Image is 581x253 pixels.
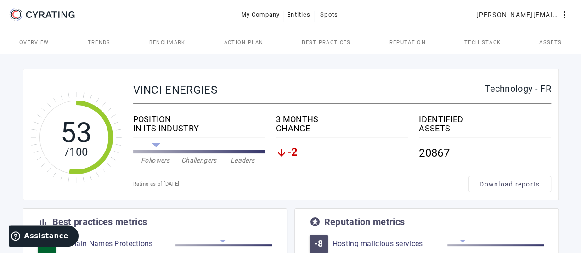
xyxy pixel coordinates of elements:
div: 3 MONTHS [276,115,408,124]
div: IDENTIFIED [419,115,551,124]
button: Spots [314,6,344,23]
div: Reputation metrics [324,217,405,226]
div: ASSETS [419,124,551,133]
mat-icon: stars [310,216,321,227]
button: Entities [283,6,314,23]
span: Download reports [479,180,540,189]
span: Tech Stack [464,40,501,45]
span: Entities [287,7,310,22]
iframe: Ouvre un widget dans lequel vous pouvez trouver plus d’informations [9,225,79,248]
span: Benchmark [149,40,186,45]
div: Challengers [177,156,221,165]
div: VINCI ENERGIES [133,84,485,96]
a: Hosting malicious services [333,239,447,248]
tspan: 53 [60,116,92,149]
div: IN ITS INDUSTRY [133,124,265,133]
div: Technology - FR [485,84,551,93]
span: Action Plan [224,40,263,45]
button: Download reports [468,176,551,192]
mat-icon: arrow_downward [276,147,287,158]
span: 75 [41,239,52,248]
tspan: /100 [64,146,87,158]
span: Spots [320,7,338,22]
div: Rating as of [DATE] [133,180,468,189]
div: POSITION [133,115,265,124]
div: 20867 [419,141,551,165]
div: CHANGE [276,124,408,133]
span: Trends [88,40,111,45]
span: [PERSON_NAME][EMAIL_ADDRESS][DOMAIN_NAME] [476,7,559,22]
mat-icon: bar_chart [38,216,49,227]
span: Overview [19,40,49,45]
div: Followers [134,156,177,165]
span: -8 [314,239,323,248]
div: Leaders [221,156,265,165]
span: Assets [539,40,562,45]
a: Domain Names Protections [61,239,175,248]
span: Reputation [389,40,426,45]
span: -2 [287,147,298,158]
button: My Company [237,6,284,23]
button: [PERSON_NAME][EMAIL_ADDRESS][DOMAIN_NAME] [473,6,574,23]
span: My Company [241,7,280,22]
g: CYRATING [26,11,75,18]
mat-icon: more_vert [559,9,570,20]
span: Best practices [302,40,350,45]
div: Best practices metrics [52,217,147,226]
